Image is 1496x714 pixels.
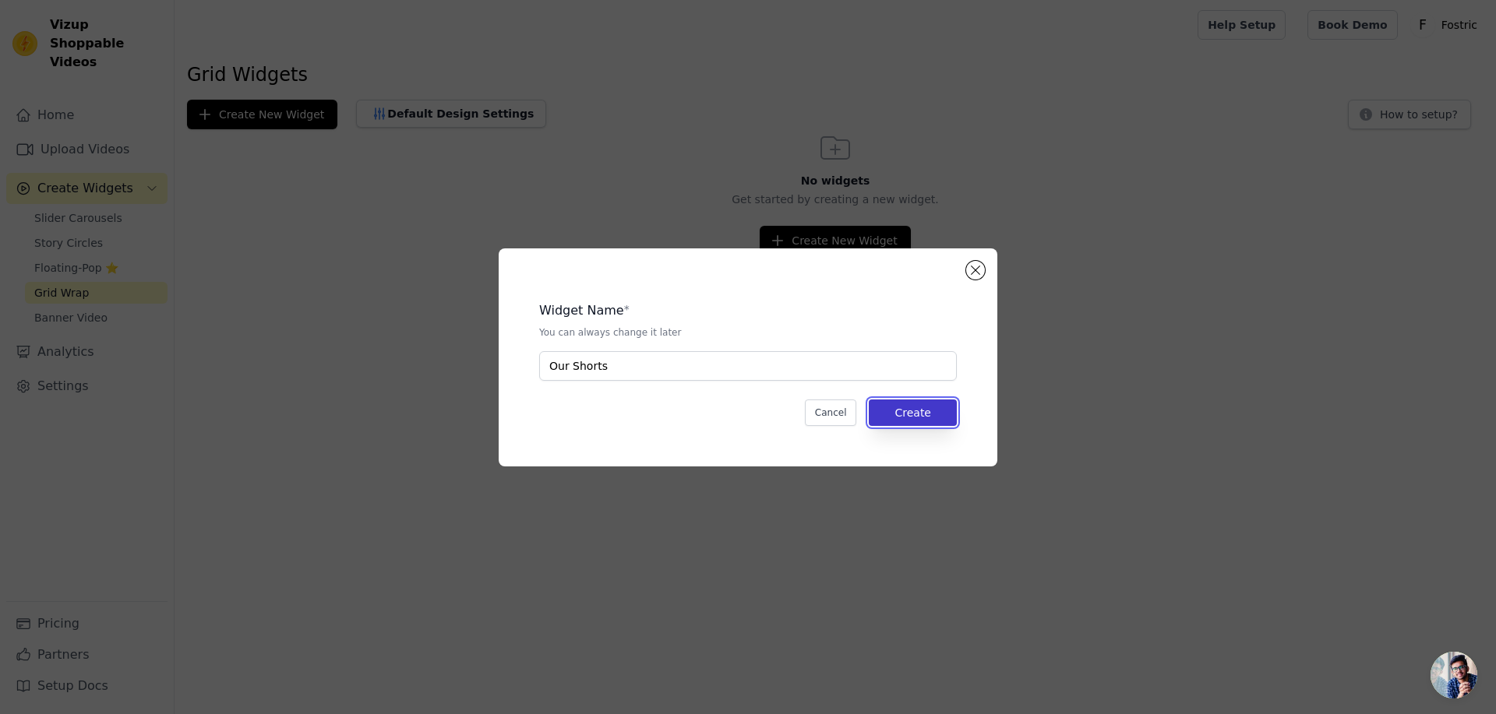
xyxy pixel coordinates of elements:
[1431,652,1477,698] a: Open chat
[966,261,985,280] button: Close modal
[805,399,857,426] button: Cancel
[869,399,957,426] button: Create
[539,326,957,339] p: You can always change it later
[539,301,624,320] legend: Widget Name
